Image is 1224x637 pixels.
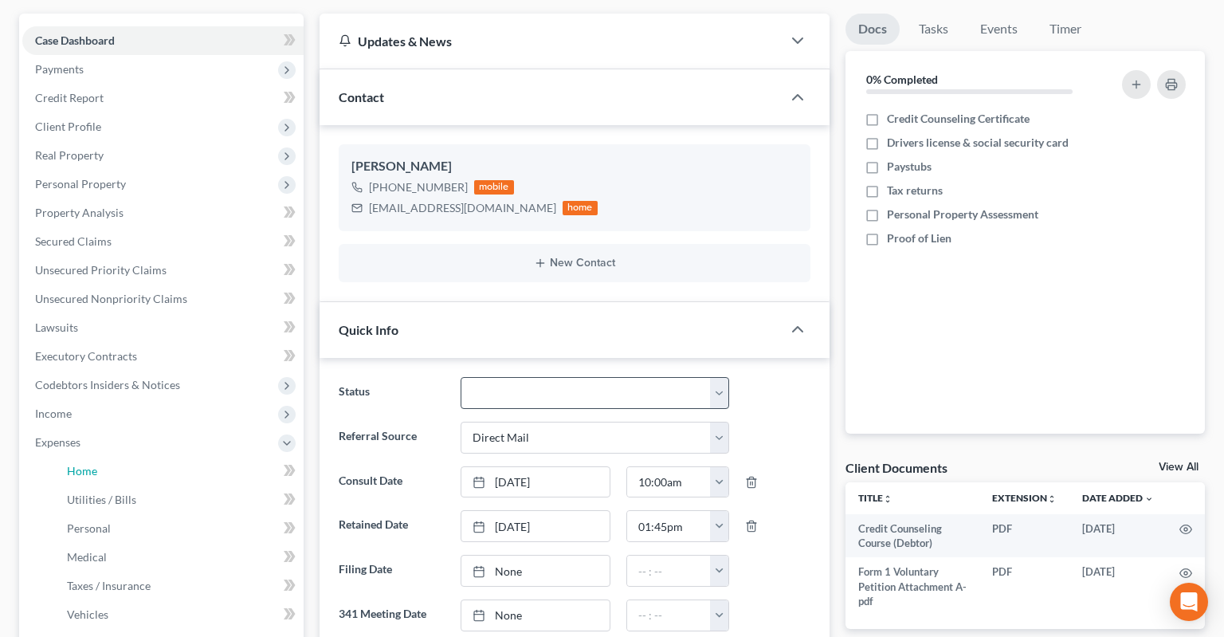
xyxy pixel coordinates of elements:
[461,467,610,497] a: [DATE]
[1069,514,1167,558] td: [DATE]
[967,14,1030,45] a: Events
[22,256,304,285] a: Unsecured Priority Claims
[22,26,304,55] a: Case Dashboard
[54,514,304,543] a: Personal
[67,608,108,621] span: Vehicles
[67,550,107,564] span: Medical
[35,33,115,47] span: Case Dashboard
[35,263,167,277] span: Unsecured Priority Claims
[35,407,72,420] span: Income
[627,556,711,586] input: -- : --
[54,543,304,572] a: Medical
[22,199,304,227] a: Property Analysis
[331,422,453,454] label: Referral Source
[67,521,111,535] span: Personal
[369,179,468,195] div: [PHONE_NUMBER]
[54,486,304,514] a: Utilities / Bills
[22,227,304,256] a: Secured Claims
[887,183,943,199] span: Tax returns
[887,159,932,175] span: Paystubs
[866,73,938,86] strong: 0% Completed
[845,459,947,476] div: Client Documents
[35,177,126,191] span: Personal Property
[1159,462,1198,473] a: View All
[54,457,304,486] a: Home
[845,557,979,615] td: Form 1 Voluntary Petition Attachment A-pdf
[22,313,304,342] a: Lawsuits
[351,257,798,269] button: New Contact
[906,14,961,45] a: Tasks
[627,467,711,497] input: -- : --
[1082,492,1154,504] a: Date Added expand_more
[887,206,1038,222] span: Personal Property Assessment
[887,135,1069,151] span: Drivers license & social security card
[35,120,101,133] span: Client Profile
[35,378,180,391] span: Codebtors Insiders & Notices
[339,322,398,337] span: Quick Info
[35,91,104,104] span: Credit Report
[35,320,78,334] span: Lawsuits
[883,494,892,504] i: unfold_more
[339,89,384,104] span: Contact
[845,14,900,45] a: Docs
[67,579,151,592] span: Taxes / Insurance
[22,84,304,112] a: Credit Report
[54,572,304,600] a: Taxes / Insurance
[35,292,187,305] span: Unsecured Nonpriority Claims
[627,600,711,631] input: -- : --
[369,200,556,216] div: [EMAIL_ADDRESS][DOMAIN_NAME]
[992,492,1057,504] a: Extensionunfold_more
[979,514,1069,558] td: PDF
[979,557,1069,615] td: PDF
[331,377,453,409] label: Status
[67,493,136,506] span: Utilities / Bills
[22,342,304,371] a: Executory Contracts
[331,510,453,542] label: Retained Date
[67,464,97,478] span: Home
[1144,494,1154,504] i: expand_more
[474,180,514,195] div: mobile
[35,234,112,248] span: Secured Claims
[627,511,711,541] input: -- : --
[461,511,610,541] a: [DATE]
[331,555,453,587] label: Filing Date
[54,600,304,629] a: Vehicles
[461,600,610,631] a: None
[35,206,124,219] span: Property Analysis
[563,201,598,215] div: home
[331,466,453,498] label: Consult Date
[35,62,84,76] span: Payments
[887,230,951,246] span: Proof of Lien
[887,111,1030,127] span: Credit Counseling Certificate
[845,514,979,558] td: Credit Counseling Course (Debtor)
[461,556,610,586] a: None
[35,435,80,449] span: Expenses
[1047,494,1057,504] i: unfold_more
[1170,583,1208,621] div: Open Intercom Messenger
[339,33,763,49] div: Updates & News
[22,285,304,313] a: Unsecured Nonpriority Claims
[35,349,137,363] span: Executory Contracts
[1037,14,1094,45] a: Timer
[351,157,798,176] div: [PERSON_NAME]
[35,148,104,162] span: Real Property
[1069,557,1167,615] td: [DATE]
[331,600,453,631] label: 341 Meeting Date
[858,492,892,504] a: Titleunfold_more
